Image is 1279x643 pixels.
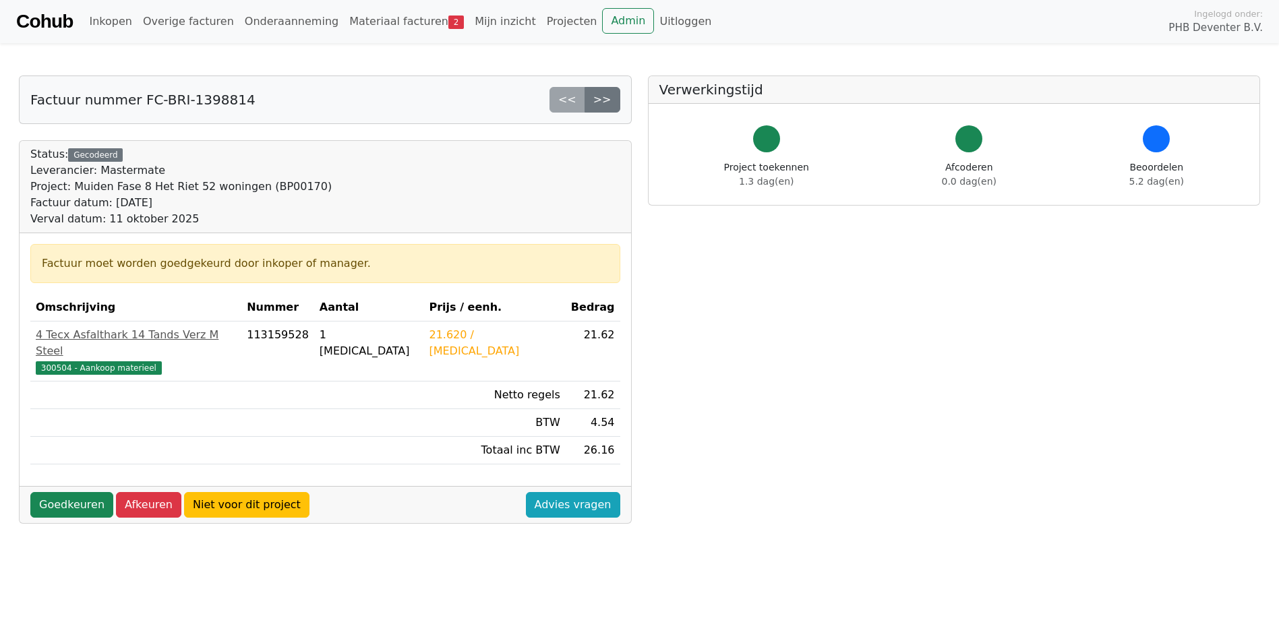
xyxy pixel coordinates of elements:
[566,437,620,464] td: 26.16
[16,5,73,38] a: Cohub
[654,8,717,35] a: Uitloggen
[116,492,181,518] a: Afkeuren
[602,8,654,34] a: Admin
[541,8,603,35] a: Projecten
[942,176,997,187] span: 0.0 dag(en)
[423,437,565,464] td: Totaal inc BTW
[42,255,609,272] div: Factuur moet worden goedgekeurd door inkoper of manager.
[68,148,123,162] div: Gecodeerd
[1129,176,1184,187] span: 5.2 dag(en)
[585,87,620,113] a: >>
[1129,160,1184,189] div: Beoordelen
[84,8,137,35] a: Inkopen
[566,381,620,409] td: 21.62
[36,327,236,375] a: 4 Tecx Asfalthark 14 Tands Verz M Steel300504 - Aankoop materieel
[659,82,1249,98] h5: Verwerkingstijd
[30,294,241,321] th: Omschrijving
[36,327,236,359] div: 4 Tecx Asfalthark 14 Tands Verz M Steel
[526,492,620,518] a: Advies vragen
[429,327,560,359] div: 21.620 / [MEDICAL_DATA]
[423,409,565,437] td: BTW
[423,294,565,321] th: Prijs / eenh.
[344,8,469,35] a: Materiaal facturen2
[30,211,332,227] div: Verval datum: 11 oktober 2025
[566,409,620,437] td: 4.54
[942,160,997,189] div: Afcoderen
[36,361,162,375] span: 300504 - Aankoop materieel
[30,492,113,518] a: Goedkeuren
[566,321,620,381] td: 21.62
[30,195,332,211] div: Factuur datum: [DATE]
[1194,7,1263,20] span: Ingelogd onder:
[423,381,565,409] td: Netto regels
[448,16,464,29] span: 2
[314,294,424,321] th: Aantal
[241,294,314,321] th: Nummer
[739,176,794,187] span: 1.3 dag(en)
[138,8,239,35] a: Overige facturen
[30,179,332,195] div: Project: Muiden Fase 8 Het Riet 52 woningen (BP00170)
[184,492,309,518] a: Niet voor dit project
[469,8,541,35] a: Mijn inzicht
[239,8,344,35] a: Onderaanneming
[30,146,332,227] div: Status:
[30,162,332,179] div: Leverancier: Mastermate
[566,294,620,321] th: Bedrag
[241,321,314,381] td: 113159528
[320,327,419,359] div: 1 [MEDICAL_DATA]
[30,92,256,108] h5: Factuur nummer FC-BRI-1398814
[724,160,809,189] div: Project toekennen
[1168,20,1263,36] span: PHB Deventer B.V.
